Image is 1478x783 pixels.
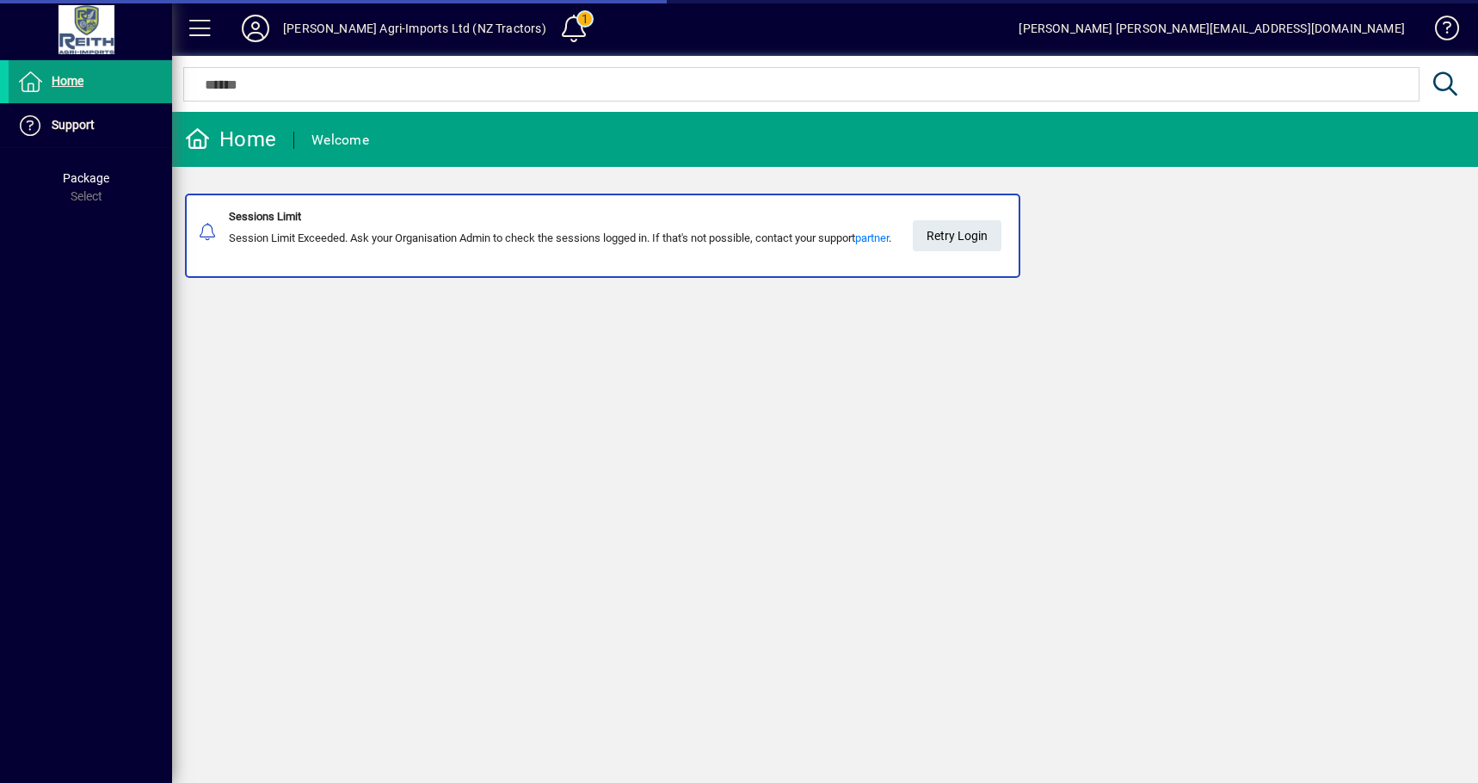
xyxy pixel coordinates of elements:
[927,222,988,250] span: Retry Login
[311,126,369,154] div: Welcome
[185,126,276,153] div: Home
[172,194,1478,278] app-alert-notification-menu-item: Sessions Limit
[913,220,1001,251] button: Retry Login
[855,231,889,244] a: partner
[52,74,83,88] span: Home
[228,13,283,44] button: Profile
[1422,3,1456,59] a: Knowledge Base
[229,230,891,247] div: Session Limit Exceeded. Ask your Organisation Admin to check the sessions logged in. If that's no...
[283,15,546,42] div: [PERSON_NAME] Agri-Imports Ltd (NZ Tractors)
[63,171,109,185] span: Package
[229,208,891,225] div: Sessions Limit
[52,118,95,132] span: Support
[9,104,172,147] a: Support
[1019,15,1405,42] div: [PERSON_NAME] [PERSON_NAME][EMAIL_ADDRESS][DOMAIN_NAME]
